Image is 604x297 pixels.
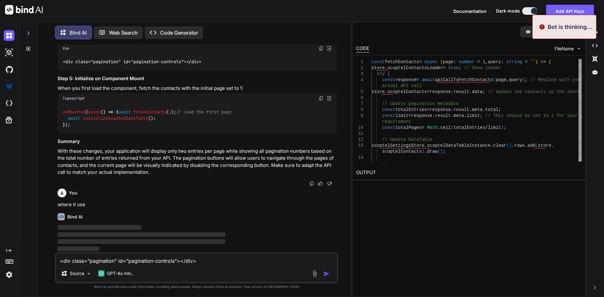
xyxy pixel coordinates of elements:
[496,8,520,14] span: Dark mode
[432,113,435,118] span: .
[160,29,198,36] p: Code Generator
[483,59,485,64] span: 1
[356,137,363,143] div: 12
[549,59,551,64] span: {
[395,113,408,118] span: limit
[509,77,522,82] span: query
[453,113,464,118] span: meta
[453,59,456,64] span: :
[58,85,337,92] p: When you first load the component, fetch the contacts with the initial page set to 1:
[483,89,485,94] span: ;
[63,46,69,51] span: Vue
[356,101,363,107] div: 7
[58,225,141,230] span: ‌
[70,29,87,36] p: Bind AI
[506,59,522,64] span: string
[430,107,451,112] span: response
[453,125,485,130] span: totalEntries
[356,143,363,149] div: 13
[70,270,84,277] p: Source
[382,113,395,118] span: const
[427,143,490,148] span: scoptelDataTableInstance
[453,8,487,14] button: Documentation
[453,107,469,112] span: result
[480,113,482,118] span: ;
[133,109,166,115] span: fetchContacts
[382,125,395,130] span: const
[411,113,432,118] span: response
[472,89,483,94] span: data
[382,149,422,154] span: scoptelContacts
[69,190,77,196] h6: You
[459,59,474,64] span: number
[483,107,485,112] span: .
[395,107,427,112] span: totalEntries
[356,45,369,52] div: CODE
[408,113,411,118] span: =
[501,59,503,64] span: :
[356,155,363,161] div: 14
[443,59,454,64] span: page
[5,5,43,14] img: Bind AI
[512,143,514,148] span: .
[422,125,424,130] span: =
[525,59,527,64] span: =
[535,143,538,148] span: (
[372,65,385,70] span: store
[319,96,324,101] img: copy
[56,253,337,265] textarea: <div class="pagination" id="pagination-controls"></div>
[419,59,422,64] span: =
[488,125,501,130] span: limit
[176,109,232,115] span: // Load the first page
[469,89,472,94] span: .
[377,71,384,76] span: try
[424,149,427,154] span: .
[327,181,332,186] img: dislike
[540,59,546,64] span: =>
[356,113,363,119] div: 9
[464,65,501,70] span: // Show loader
[539,23,545,31] img: alert
[88,109,101,115] span: async
[488,89,580,94] span: // Update the contacts in the store
[63,58,202,65] code: <div class="pagination" id="pagination-controls"></div>
[63,109,86,115] span: onMounted
[548,23,592,31] p: Bot is thinking...
[4,269,14,280] img: settings
[356,65,363,71] div: 2
[504,125,506,130] span: ;
[438,149,440,154] span: (
[356,131,363,137] div: 11
[451,107,453,112] span: .
[427,89,429,94] span: =
[395,77,416,82] span: response
[451,125,453,130] span: (
[356,77,363,83] div: 4
[469,107,472,112] span: .
[493,77,495,82] span: (
[4,30,14,41] img: darkChat
[169,109,171,115] span: 1
[356,95,363,101] div: 6
[451,113,453,118] span: .
[382,101,459,106] span: // Update pagination metadata
[443,65,445,70] span: =
[63,109,232,128] code: ( () => { ( ); (); });
[387,65,443,70] span: scoptelContactsLoader
[530,59,535,64] span: ''
[67,214,83,220] h6: Bind AI
[509,143,512,148] span: )
[522,77,525,82] span: )
[506,77,509,82] span: ,
[109,29,138,36] p: Web Search
[448,65,459,70] span: true
[488,59,501,64] span: query
[551,143,554,148] span: .
[382,83,422,88] span: actual API call
[485,113,578,118] span: // This should be set to 2 for your
[83,115,148,121] span: initializeScoptelDataTable
[464,113,467,118] span: .
[427,149,438,154] span: draw
[107,270,134,277] p: GPT-4o min..
[576,46,582,51] img: chevron down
